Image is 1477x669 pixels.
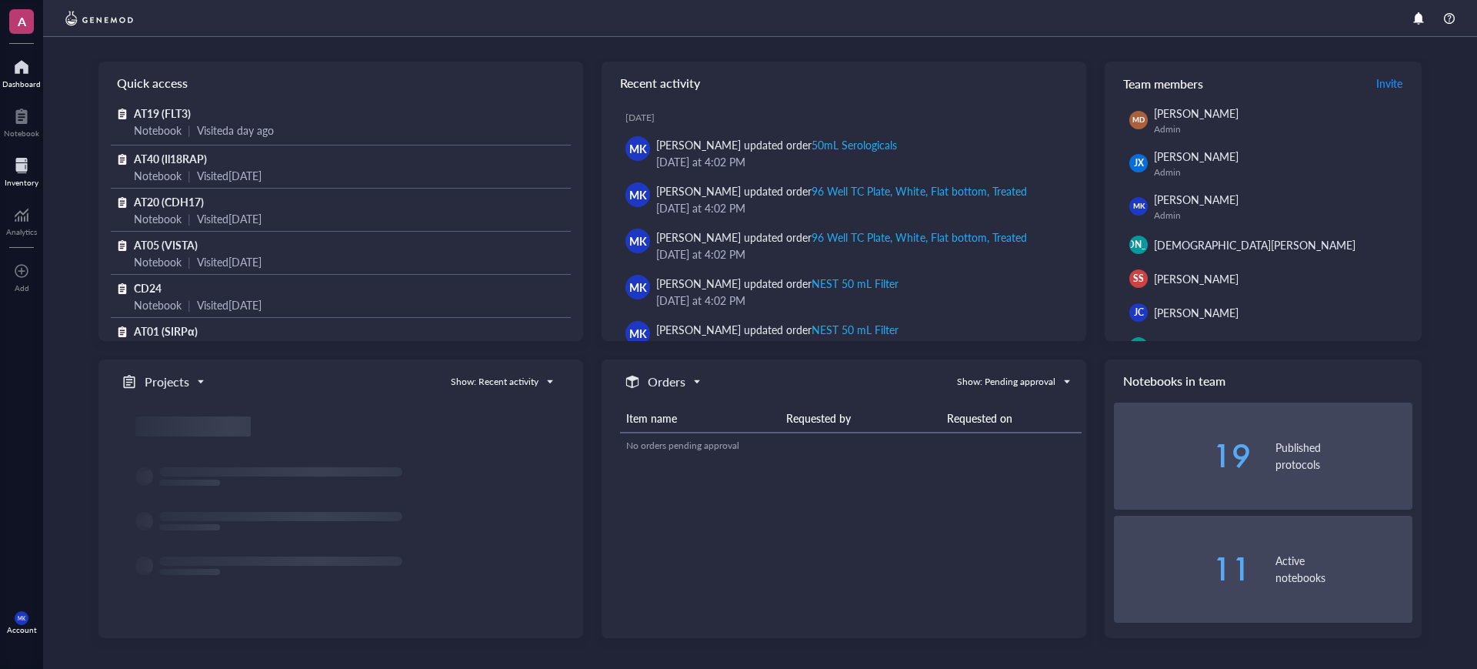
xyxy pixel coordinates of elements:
[656,246,1062,263] div: [DATE] at 4:02 PM
[1132,115,1145,125] span: MD
[197,253,262,270] div: Visited [DATE]
[629,232,647,249] span: MK
[656,275,899,292] div: [PERSON_NAME] updated order
[134,151,207,166] span: AT40 (Il18RAP)
[188,167,191,184] div: |
[5,153,38,187] a: Inventory
[1154,271,1239,286] span: [PERSON_NAME]
[134,105,191,121] span: AT19 (FLT3)
[629,279,647,296] span: MK
[1275,439,1412,473] div: Published protocols
[656,292,1062,309] div: [DATE] at 4:02 PM
[6,202,37,236] a: Analytics
[5,178,38,187] div: Inventory
[780,404,940,433] th: Requested by
[1376,75,1402,91] span: Invite
[812,229,1026,245] div: 96 Well TC Plate, White, Flat bottom, Treated
[4,129,39,138] div: Notebook
[451,375,538,389] div: Show: Recent activity
[1134,306,1144,319] span: JC
[1105,360,1422,403] div: Notebooks in team
[626,439,1075,453] div: No orders pending approval
[614,269,1074,315] a: MK[PERSON_NAME] updated orderNEST 50 mL Filter[DATE] at 4:02 PM
[1154,339,1239,354] span: [PERSON_NAME]
[941,404,1082,433] th: Requested on
[1114,554,1251,584] div: 11
[197,122,274,139] div: Visited a day ago
[812,276,899,291] div: NEST 50 mL Filter
[656,199,1062,216] div: [DATE] at 4:02 PM
[1134,156,1144,170] span: JX
[134,122,182,139] div: Notebook
[134,323,198,339] span: AT01 (SIRPα)
[2,79,41,89] div: Dashboard
[625,112,1074,124] div: [DATE]
[134,237,198,253] span: AT05 (VISTA)
[1154,123,1406,135] div: Admin
[1154,166,1406,179] div: Admin
[1102,238,1176,252] span: [PERSON_NAME]
[1375,71,1403,95] button: Invite
[134,280,162,296] span: CD24
[197,210,262,227] div: Visited [DATE]
[1154,237,1355,253] span: [DEMOGRAPHIC_DATA][PERSON_NAME]
[188,296,191,313] div: |
[1105,62,1422,105] div: Team members
[614,130,1074,176] a: MK[PERSON_NAME] updated order50mL Serologicals[DATE] at 4:02 PM
[629,186,647,203] span: MK
[18,615,25,621] span: MK
[188,253,191,270] div: |
[614,222,1074,269] a: MK[PERSON_NAME] updated order96 Well TC Plate, White, Flat bottom, Treated[DATE] at 4:02 PM
[1154,192,1239,207] span: [PERSON_NAME]
[6,227,37,236] div: Analytics
[98,62,583,105] div: Quick access
[620,404,780,433] th: Item name
[629,140,647,157] span: MK
[15,283,29,293] div: Add
[656,229,1027,246] div: [PERSON_NAME] updated order
[4,104,39,138] a: Notebook
[614,176,1074,222] a: MK[PERSON_NAME] updated order96 Well TC Plate, White, Flat bottom, Treated[DATE] at 4:02 PM
[188,210,191,227] div: |
[2,55,41,89] a: Dashboard
[188,122,191,139] div: |
[1133,272,1144,286] span: SS
[1154,149,1239,164] span: [PERSON_NAME]
[1132,201,1144,212] span: MK
[145,373,189,391] h5: Projects
[656,136,897,153] div: [PERSON_NAME] updated order
[614,315,1074,361] a: MK[PERSON_NAME] updated orderNEST 50 mL Filter[DATE] at 4:02 PM
[1114,440,1251,471] div: 19
[812,137,897,152] div: 50mL Serologicals
[134,167,182,184] div: Notebook
[134,296,182,313] div: Notebook
[197,167,262,184] div: Visited [DATE]
[18,12,26,31] span: A
[648,373,685,391] h5: Orders
[1132,340,1145,353] span: JW
[602,62,1086,105] div: Recent activity
[1154,209,1406,222] div: Admin
[62,9,137,28] img: genemod-logo
[197,296,262,313] div: Visited [DATE]
[134,253,182,270] div: Notebook
[957,375,1055,389] div: Show: Pending approval
[134,210,182,227] div: Notebook
[7,625,37,634] div: Account
[812,183,1026,199] div: 96 Well TC Plate, White, Flat bottom, Treated
[656,153,1062,170] div: [DATE] at 4:02 PM
[1154,105,1239,121] span: [PERSON_NAME]
[134,194,204,209] span: AT20 (CDH17)
[656,182,1027,199] div: [PERSON_NAME] updated order
[1275,552,1412,586] div: Active notebooks
[1154,305,1239,320] span: [PERSON_NAME]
